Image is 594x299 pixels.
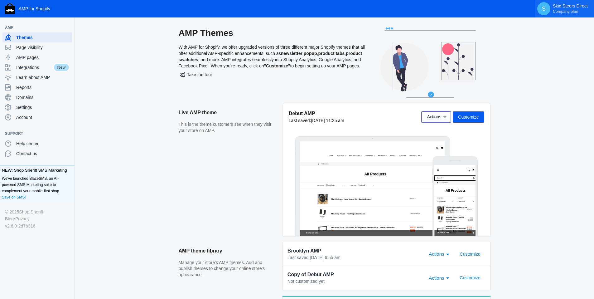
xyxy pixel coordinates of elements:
[51,127,70,133] label: Filter by
[287,255,422,261] div: Last saved:
[460,275,480,280] span: Customize
[2,102,72,112] a: Settings
[432,156,478,236] img: Mobile frame
[287,271,334,278] span: Copy of Debut AMP
[16,54,70,61] span: AMP pages
[2,149,72,159] a: Contact us
[2,82,72,92] a: Reports
[63,26,73,29] button: Add a sales channel
[180,72,212,77] span: Take the tour
[5,223,70,229] div: v2.6.0-2d7b316
[563,268,587,292] iframe: Drift Widget Chat Controller
[2,112,72,122] a: Account
[317,39,360,47] button: Customer Care
[281,51,317,56] b: newsletter popup
[179,69,214,80] button: Take the tour
[69,96,118,102] label: Sort by
[85,40,97,45] span: Home
[51,66,56,70] a: Home
[81,39,100,47] a: Home
[188,91,253,103] span: All Products
[16,150,70,157] span: Contact us
[287,39,313,47] a: Financing
[140,39,183,47] button: Mini Skid Steer
[16,44,70,51] span: Page visibility
[107,40,128,45] span: Skid Steer
[179,242,276,260] h2: AMP theme library
[320,40,352,45] span: Customer Care
[553,3,588,14] p: Skid Steers Direct
[2,194,26,200] a: Save on SMS!
[289,110,344,117] h5: Debut AMP
[2,72,72,82] a: Learn about AMP
[7,96,56,102] label: Filter by
[265,40,280,45] span: Brands
[19,208,43,215] a: Shop Sheriff
[455,272,485,283] button: Customize
[16,34,70,41] span: Themes
[16,104,70,110] span: Settings
[2,42,72,52] a: Page visibility
[453,111,484,123] button: Customize
[429,250,452,257] mat-select: Actions
[187,39,222,47] button: Telehandler
[2,34,123,46] input: Search
[179,27,366,39] h2: AMP Themes
[16,94,70,100] span: Domains
[429,275,444,281] span: Actions
[16,64,53,71] span: Integrations
[455,248,485,260] button: Customize
[455,275,485,280] a: Customize
[63,132,73,135] button: Add a sales channel
[2,92,72,102] a: Domains
[179,260,276,278] p: Manage your store's AMP themes. Add and publish themes to change your online store's appearance.
[2,52,72,62] a: AMP pages
[429,274,452,281] mat-select: Actions
[148,127,164,133] label: Sort by
[16,114,70,120] span: Account
[289,117,344,124] div: Last saved:
[553,9,578,14] span: Company plan
[287,247,321,255] span: Brooklyn AMP
[210,9,231,31] a: image
[16,84,70,91] span: Reports
[62,65,85,71] span: All Products
[290,40,310,45] span: Financing
[16,74,70,81] span: Learn about AMP
[33,71,92,82] span: All Products
[427,115,441,120] span: Actions
[16,140,70,147] span: Help center
[458,115,479,120] span: Customize
[4,9,17,22] button: Menu
[229,40,250,45] span: Excavator
[310,255,340,260] span: [DATE] 6:55 am
[143,40,175,45] span: Mini Skid Steer
[5,215,14,222] a: Blog
[52,5,74,27] a: image
[5,24,63,31] span: AMP
[262,39,283,47] a: Brands
[455,251,485,256] a: Customize
[2,62,72,72] a: IntegrationsNew
[2,32,72,42] a: Themes
[311,118,344,123] span: [DATE] 11:25 am
[5,215,70,222] div: •
[226,39,258,47] button: Excavator
[179,104,276,121] h2: Live AMP theme
[179,27,366,104] div: With AMP for Shopify, we offer upgraded versions of three different major Shopify themes that all...
[104,39,137,47] button: Skid Steer
[14,51,16,57] span: ›
[17,267,416,275] span: Go to full site
[5,3,15,14] img: Shop Sheriff Logo
[264,63,290,68] b: "Customize"
[541,6,547,12] span: S
[18,51,41,57] span: All Products
[7,52,12,56] a: Home
[5,208,70,215] div: © 2025
[318,51,345,56] b: product tabs
[7,197,110,205] span: Go to full site
[422,111,451,123] button: Actions
[287,278,422,285] div: Not customized yet
[179,121,276,134] p: This is the theme customers see when they visit your store on AMP.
